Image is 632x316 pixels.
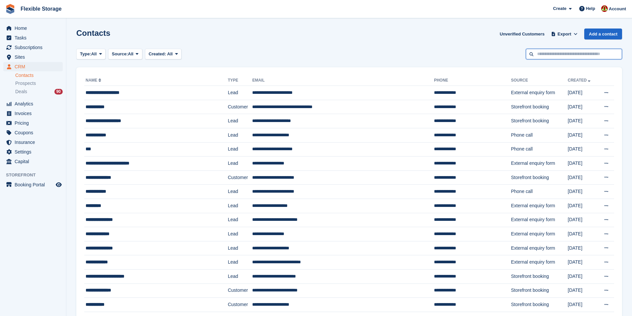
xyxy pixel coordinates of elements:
[228,100,252,114] td: Customer
[15,80,63,87] a: Prospects
[228,284,252,298] td: Customer
[167,51,173,56] span: All
[228,170,252,185] td: Customer
[511,142,568,157] td: Phone call
[511,100,568,114] td: Storefront booking
[511,213,568,227] td: External enquiry form
[54,89,63,95] div: 90
[15,43,54,52] span: Subscriptions
[228,86,252,100] td: Lead
[228,128,252,142] td: Lead
[511,255,568,270] td: External enquiry form
[584,29,622,39] a: Add a contact
[568,227,597,241] td: [DATE]
[86,78,103,83] a: Name
[511,298,568,312] td: Storefront booking
[568,199,597,213] td: [DATE]
[3,147,63,157] a: menu
[434,75,511,86] th: Phone
[568,213,597,227] td: [DATE]
[91,51,97,57] span: All
[15,157,54,166] span: Capital
[228,213,252,227] td: Lead
[568,255,597,270] td: [DATE]
[76,49,105,60] button: Type: All
[228,157,252,171] td: Lead
[5,4,15,14] img: stora-icon-8386f47178a22dfd0bd8f6a31ec36ba5ce8667c1dd55bd0f319d3a0aa187defe.svg
[15,138,54,147] span: Insurance
[3,62,63,71] a: menu
[3,138,63,147] a: menu
[15,62,54,71] span: CRM
[568,142,597,157] td: [DATE]
[3,24,63,33] a: menu
[511,114,568,128] td: Storefront booking
[3,118,63,128] a: menu
[145,49,181,60] button: Created: All
[228,142,252,157] td: Lead
[15,118,54,128] span: Pricing
[3,33,63,42] a: menu
[228,241,252,255] td: Lead
[568,157,597,171] td: [DATE]
[228,298,252,312] td: Customer
[511,284,568,298] td: Storefront booking
[3,99,63,108] a: menu
[511,75,568,86] th: Source
[15,80,36,87] span: Prospects
[15,33,54,42] span: Tasks
[568,100,597,114] td: [DATE]
[511,170,568,185] td: Storefront booking
[511,157,568,171] td: External enquiry form
[511,241,568,255] td: External enquiry form
[108,49,142,60] button: Source: All
[3,128,63,137] a: menu
[511,269,568,284] td: Storefront booking
[609,6,626,12] span: Account
[15,88,63,95] a: Deals 90
[15,147,54,157] span: Settings
[15,128,54,137] span: Coupons
[15,89,27,95] span: Deals
[228,199,252,213] td: Lead
[228,269,252,284] td: Lead
[149,51,166,56] span: Created:
[18,3,64,14] a: Flexible Storage
[3,180,63,189] a: menu
[15,24,54,33] span: Home
[568,78,592,83] a: Created
[497,29,547,39] a: Unverified Customers
[252,75,434,86] th: Email
[15,72,63,79] a: Contacts
[558,31,571,37] span: Export
[550,29,579,39] button: Export
[3,52,63,62] a: menu
[511,128,568,142] td: Phone call
[112,51,128,57] span: Source:
[568,185,597,199] td: [DATE]
[228,75,252,86] th: Type
[128,51,134,57] span: All
[601,5,608,12] img: David Jones
[3,109,63,118] a: menu
[6,172,66,178] span: Storefront
[55,181,63,189] a: Preview store
[228,227,252,241] td: Lead
[568,269,597,284] td: [DATE]
[15,180,54,189] span: Booking Portal
[586,5,595,12] span: Help
[568,298,597,312] td: [DATE]
[3,157,63,166] a: menu
[228,185,252,199] td: Lead
[76,29,110,37] h1: Contacts
[568,170,597,185] td: [DATE]
[15,99,54,108] span: Analytics
[568,114,597,128] td: [DATE]
[568,284,597,298] td: [DATE]
[568,241,597,255] td: [DATE]
[511,185,568,199] td: Phone call
[228,255,252,270] td: Lead
[511,86,568,100] td: External enquiry form
[511,199,568,213] td: External enquiry form
[568,86,597,100] td: [DATE]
